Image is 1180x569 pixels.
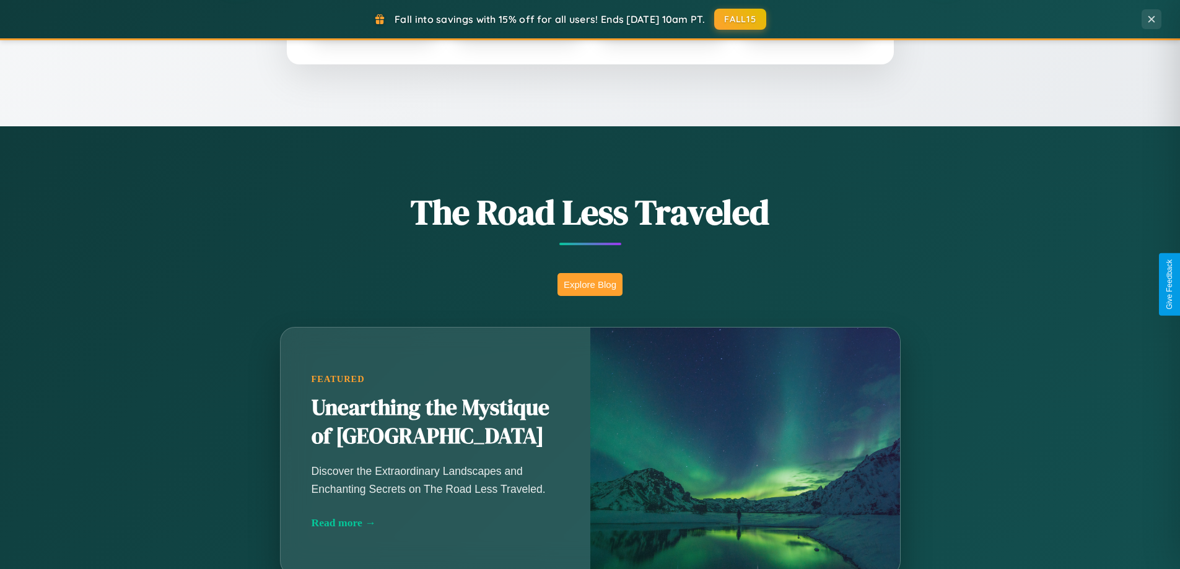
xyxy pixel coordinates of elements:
div: Read more → [312,516,559,529]
div: Give Feedback [1165,259,1174,310]
span: Fall into savings with 15% off for all users! Ends [DATE] 10am PT. [395,13,705,25]
div: Featured [312,374,559,384]
button: FALL15 [714,9,766,30]
button: Explore Blog [557,273,623,296]
h1: The Road Less Traveled [219,188,962,236]
p: Discover the Extraordinary Landscapes and Enchanting Secrets on The Road Less Traveled. [312,463,559,497]
h2: Unearthing the Mystique of [GEOGRAPHIC_DATA] [312,394,559,451]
